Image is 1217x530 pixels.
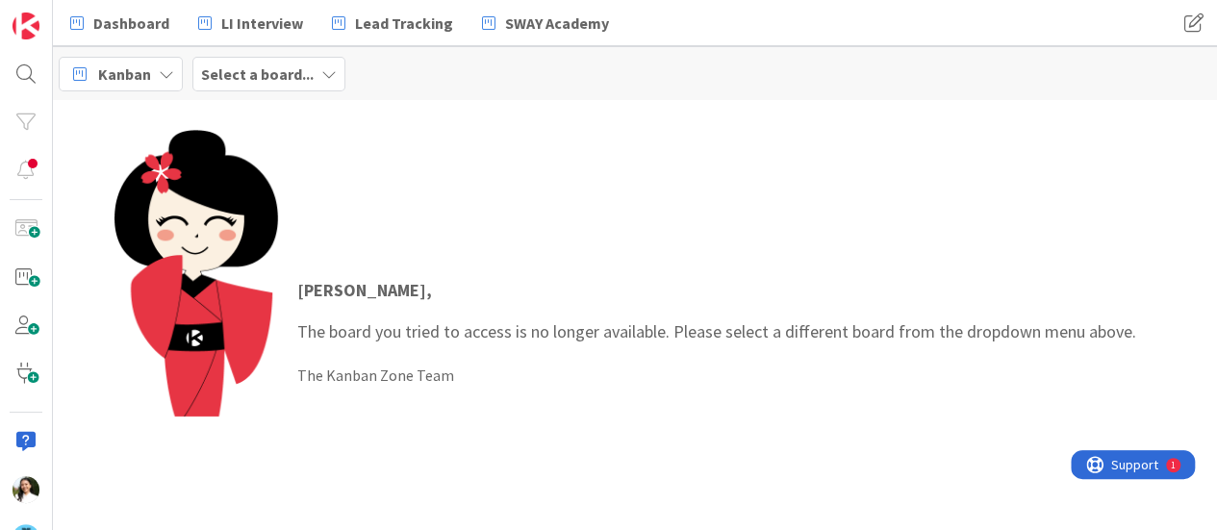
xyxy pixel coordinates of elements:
[201,64,314,84] b: Select a board...
[40,3,88,26] span: Support
[59,6,181,40] a: Dashboard
[221,12,303,35] span: LI Interview
[93,12,169,35] span: Dashboard
[98,63,151,86] span: Kanban
[13,476,39,503] img: AK
[100,8,105,23] div: 1
[470,6,621,40] a: SWAY Academy
[297,364,1136,387] div: The Kanban Zone Team
[355,12,453,35] span: Lead Tracking
[13,13,39,39] img: Visit kanbanzone.com
[320,6,465,40] a: Lead Tracking
[297,279,432,301] strong: [PERSON_NAME] ,
[297,277,1136,344] p: The board you tried to access is no longer available. Please select a different board from the dr...
[187,6,315,40] a: LI Interview
[505,12,609,35] span: SWAY Academy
